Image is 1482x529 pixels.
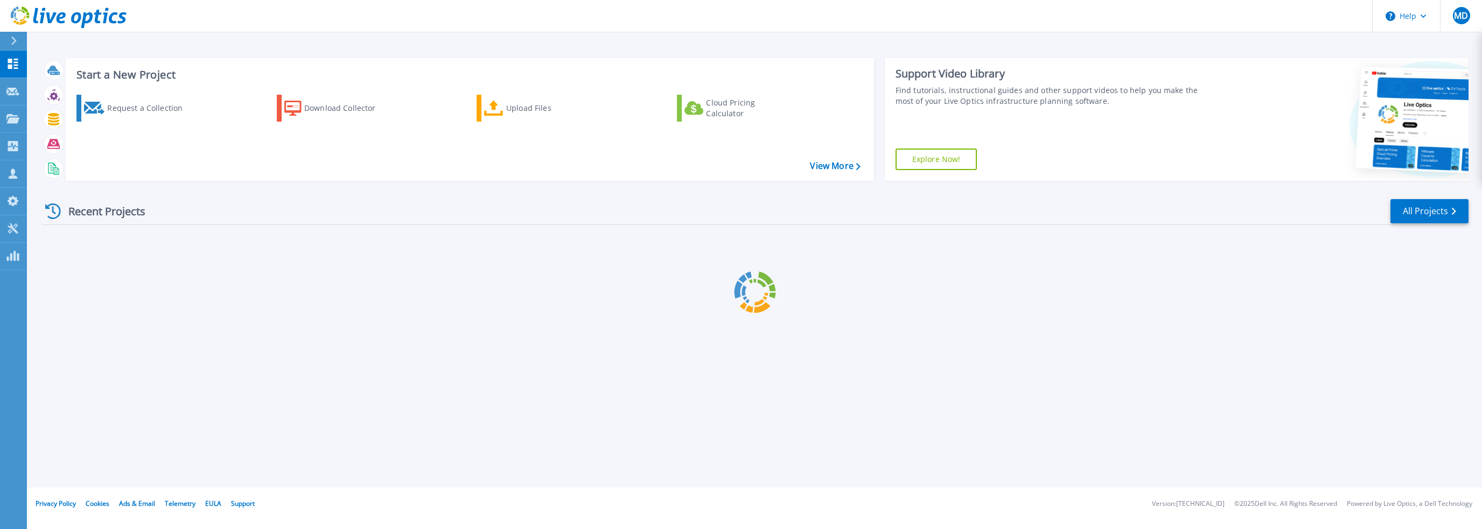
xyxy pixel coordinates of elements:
[506,97,592,119] div: Upload Files
[896,149,977,170] a: Explore Now!
[677,95,797,122] a: Cloud Pricing Calculator
[165,499,195,508] a: Telemetry
[304,97,390,119] div: Download Collector
[205,499,221,508] a: EULA
[76,69,860,81] h3: Start a New Project
[1152,500,1225,507] li: Version: [TECHNICAL_ID]
[86,499,109,508] a: Cookies
[810,161,860,171] a: View More
[277,95,397,122] a: Download Collector
[231,499,255,508] a: Support
[76,95,197,122] a: Request a Collection
[1454,11,1468,20] span: MD
[119,499,155,508] a: Ads & Email
[107,97,193,119] div: Request a Collection
[1234,500,1337,507] li: © 2025 Dell Inc. All Rights Reserved
[36,499,76,508] a: Privacy Policy
[41,198,160,224] div: Recent Projects
[1390,199,1469,223] a: All Projects
[477,95,597,122] a: Upload Files
[706,97,792,119] div: Cloud Pricing Calculator
[896,85,1198,107] div: Find tutorials, instructional guides and other support videos to help you make the most of your L...
[1347,500,1472,507] li: Powered by Live Optics, a Dell Technology
[896,67,1198,81] div: Support Video Library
